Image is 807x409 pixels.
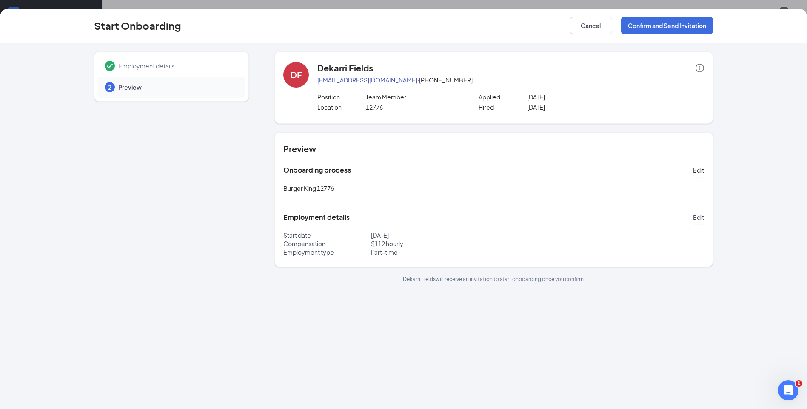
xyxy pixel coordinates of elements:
p: Employment type [283,248,371,256]
span: Preview [118,83,237,91]
h4: Dekarri Fields [317,62,373,74]
h4: Preview [283,143,704,155]
span: 2 [108,83,111,91]
span: Edit [693,166,704,174]
p: Start date [283,231,371,239]
span: info-circle [696,64,704,72]
p: Hired [479,103,527,111]
p: $ 112 hourly [371,239,494,248]
p: Dekarri Fields will receive an invitation to start onboarding once you confirm. [274,276,713,283]
p: 12776 [366,103,462,111]
iframe: Intercom live chat [778,380,798,400]
svg: Checkmark [105,61,115,71]
p: Part-time [371,248,494,256]
button: Cancel [570,17,612,34]
h5: Employment details [283,213,350,222]
span: 1 [796,380,802,387]
p: Applied [479,93,527,101]
span: Burger King 12776 [283,185,334,192]
p: · [PHONE_NUMBER] [317,76,704,84]
h3: Start Onboarding [94,18,181,33]
button: Edit [693,163,704,177]
span: Edit [693,213,704,222]
p: Location [317,103,366,111]
p: [DATE] [527,103,624,111]
button: Edit [693,210,704,224]
p: Compensation [283,239,371,248]
p: Position [317,93,366,101]
div: DF [291,69,302,81]
p: Team Member [366,93,462,101]
h5: Onboarding process [283,165,351,175]
p: [DATE] [371,231,494,239]
span: Employment details [118,62,237,70]
p: [DATE] [527,93,624,101]
button: Confirm and Send Invitation [621,17,713,34]
a: [EMAIL_ADDRESS][DOMAIN_NAME] [317,76,417,84]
